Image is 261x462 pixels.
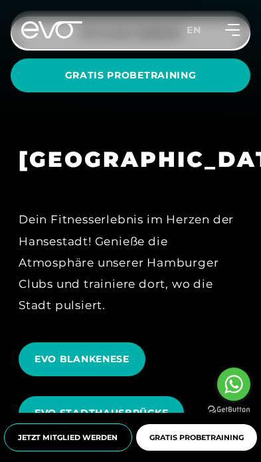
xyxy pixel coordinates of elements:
a: GRATIS PROBETRAINING [11,55,250,96]
span: Jetzt Mitglied werden [11,432,125,443]
h1: [GEOGRAPHIC_DATA] [19,146,242,173]
div: Dein Fitnesserlebnis im Herzen der Hansestadt! Genieße die Atmosphäre unserer Hamburger Clubs und... [19,209,242,316]
a: en [187,23,209,38]
span: EVO STADTHAUSBRÜCKE [35,406,168,420]
a: Gratis Probetraining [136,424,258,451]
span: EVO BLANKENESE [35,352,130,366]
a: EVO STADTHAUSBRÜCKE [19,386,184,440]
a: Go to whatsapp [217,368,250,401]
span: GRATIS PROBETRAINING [27,68,234,82]
span: en [187,24,201,36]
a: EVO BLANKENESE [19,332,145,386]
a: Jetzt Mitglied werden [4,423,132,452]
a: Go to GetButton.io website [208,405,250,413]
span: Gratis Probetraining [143,432,251,443]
